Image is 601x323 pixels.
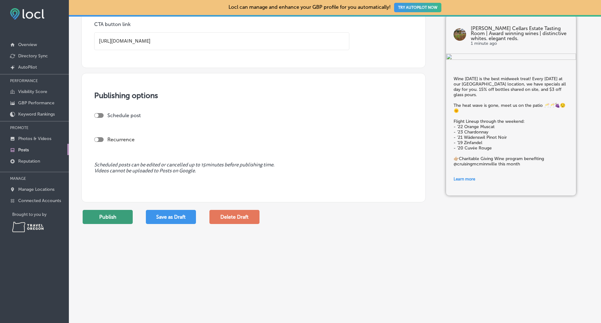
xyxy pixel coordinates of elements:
[18,100,54,106] p: GBP Performance
[209,210,259,224] button: Delete Draft
[94,162,413,174] span: Scheduled posts can be edited or cancelled up to 15 minutes before publishing time. Videos cannot...
[18,136,51,141] p: Photos & Videos
[394,3,441,12] button: TRY AUTOPILOT NOW
[107,137,135,143] label: Recurrence
[454,173,568,185] a: Learn more
[12,222,44,232] img: Travel Oregon
[94,21,349,27] p: CTA button link
[18,42,37,47] p: Overview
[18,65,37,70] p: AutoPilot
[18,187,54,192] p: Manage Locations
[18,198,61,203] p: Connected Accounts
[446,54,576,61] img: af186dfc-c802-482b-b10f-a694b11ca66e
[18,112,55,117] p: Keyword Rankings
[18,53,48,59] p: Directory Sync
[18,147,29,153] p: Posts
[83,210,133,224] button: Publish
[454,28,466,41] img: logo
[94,91,413,100] h3: Publishing options
[18,159,40,164] p: Reputation
[18,89,47,94] p: Visibility Score
[471,41,568,46] p: 1 minute ago
[454,177,475,181] span: Learn more
[12,212,69,217] p: Brought to you by
[471,26,568,41] p: [PERSON_NAME] Cellars Estate Tasting Room | Award winning wines | distinctive whites. elegant reds.
[454,76,568,167] h5: Wine [DATE] is the best midweek treat! Every [DATE] at our [GEOGRAPHIC_DATA] location, we have sp...
[107,112,141,118] label: Schedule post
[146,210,196,224] button: Save as Draft
[10,8,44,20] img: fda3e92497d09a02dc62c9cd864e3231.png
